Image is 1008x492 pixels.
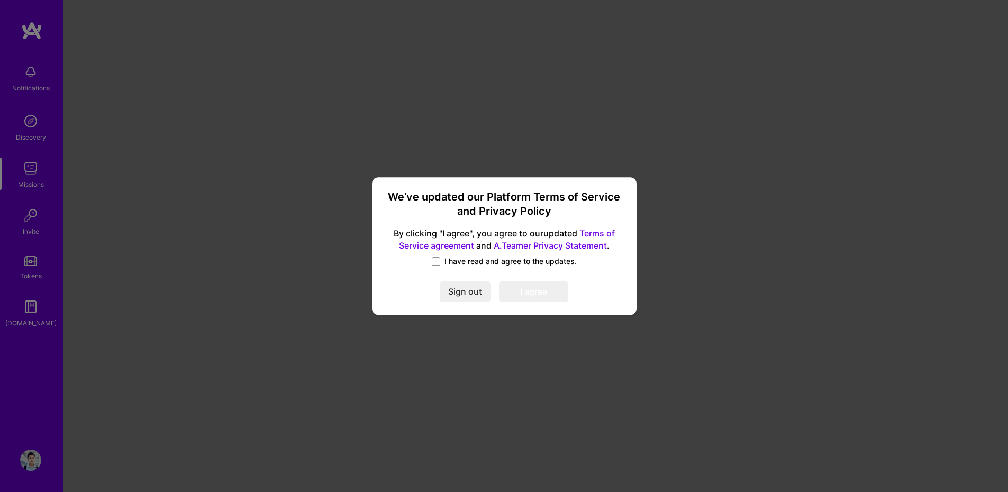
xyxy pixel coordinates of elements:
button: Sign out [440,281,491,302]
a: Terms of Service agreement [399,228,615,251]
button: I agree [499,281,568,302]
a: A.Teamer Privacy Statement [494,240,607,251]
h3: We’ve updated our Platform Terms of Service and Privacy Policy [385,190,624,219]
span: By clicking "I agree", you agree to our updated and . [385,227,624,252]
span: I have read and agree to the updates. [444,256,577,267]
